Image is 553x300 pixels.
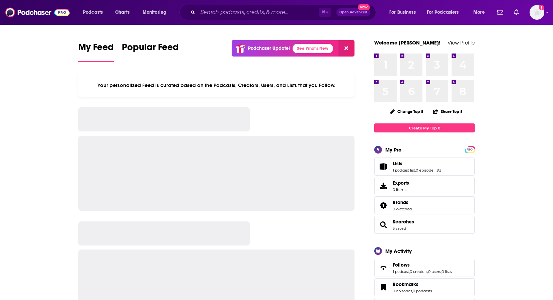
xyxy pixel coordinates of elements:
[377,263,390,273] a: Follows
[530,5,544,20] img: User Profile
[78,41,114,57] span: My Feed
[377,162,390,171] a: Lists
[78,7,111,18] button: open menu
[336,8,370,16] button: Open AdvancedNew
[374,158,475,176] span: Lists
[78,41,114,62] a: My Feed
[393,281,432,287] a: Bookmarks
[433,105,463,118] button: Share Top 8
[293,44,333,53] a: See What's New
[422,7,469,18] button: open menu
[469,7,493,18] button: open menu
[494,7,506,18] a: Show notifications dropdown
[377,220,390,229] a: Searches
[374,278,475,296] span: Bookmarks
[374,177,475,195] a: Exports
[441,269,442,274] span: ,
[138,7,175,18] button: open menu
[339,11,367,14] span: Open Advanced
[393,199,408,205] span: Brands
[198,7,319,18] input: Search podcasts, credits, & more...
[427,8,459,17] span: For Podcasters
[358,4,370,10] span: New
[377,201,390,210] a: Brands
[385,146,402,153] div: My Pro
[111,7,134,18] a: Charts
[393,262,452,268] a: Follows
[393,168,415,173] a: 1 podcast list
[78,74,354,97] div: Your personalized Feed is curated based on the Podcasts, Creators, Users, and Lists that you Follow.
[374,39,441,46] a: Welcome [PERSON_NAME]!
[122,41,179,62] a: Popular Feed
[530,5,544,20] button: Show profile menu
[385,248,412,254] div: My Activity
[511,7,522,18] a: Show notifications dropdown
[442,269,452,274] a: 0 lists
[385,7,424,18] button: open menu
[530,5,544,20] span: Logged in as amandalamPR
[393,262,410,268] span: Follows
[115,8,130,17] span: Charts
[409,269,410,274] span: ,
[186,5,382,20] div: Search podcasts, credits, & more...
[393,199,412,205] a: Brands
[374,196,475,214] span: Brands
[415,168,416,173] span: ,
[143,8,166,17] span: Monitoring
[374,123,475,132] a: Create My Top 8
[393,219,414,225] a: Searches
[393,180,409,186] span: Exports
[413,289,432,293] a: 0 podcasts
[5,6,70,19] img: Podchaser - Follow, Share and Rate Podcasts
[393,281,418,287] span: Bookmarks
[410,269,427,274] a: 0 creators
[466,147,474,152] a: PRO
[416,168,441,173] a: 0 episode lists
[393,289,412,293] a: 0 episodes
[386,107,427,116] button: Change Top 8
[393,161,402,167] span: Lists
[389,8,416,17] span: For Business
[374,216,475,234] span: Searches
[319,8,331,17] span: ⌘ K
[412,289,413,293] span: ,
[539,5,544,10] svg: Add a profile image
[122,41,179,57] span: Popular Feed
[393,161,441,167] a: Lists
[377,283,390,292] a: Bookmarks
[393,207,412,211] a: 0 watched
[83,8,103,17] span: Podcasts
[248,45,290,51] p: Podchaser Update!
[393,226,406,231] a: 3 saved
[473,8,485,17] span: More
[393,269,409,274] a: 1 podcast
[428,269,441,274] a: 0 users
[448,39,475,46] a: View Profile
[374,259,475,277] span: Follows
[377,181,390,191] span: Exports
[393,187,409,192] span: 0 items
